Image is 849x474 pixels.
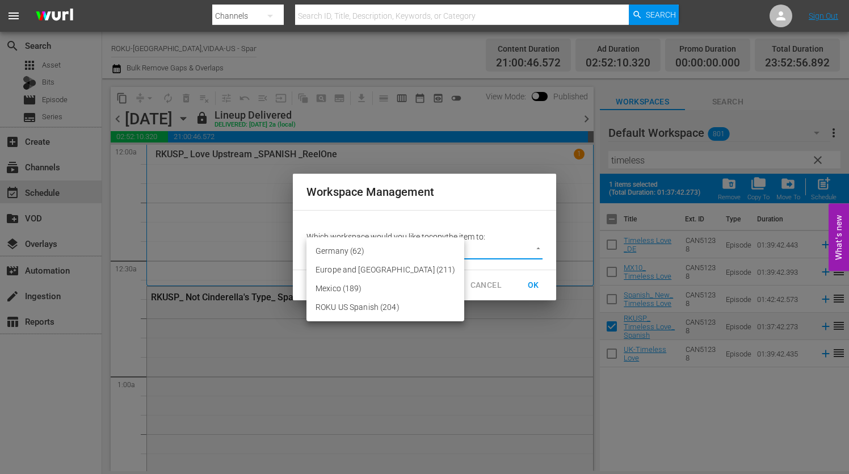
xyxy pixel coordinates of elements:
li: ROKU US Spanish (204) [306,298,464,317]
span: Search [646,5,676,25]
img: ans4CAIJ8jUAAAAAAAAAAAAAAAAAAAAAAAAgQb4GAAAAAAAAAAAAAAAAAAAAAAAAJMjXAAAAAAAAAAAAAAAAAAAAAAAAgAT5G... [27,3,82,30]
li: Germany (62) [306,242,464,261]
li: Mexico (189) [306,279,464,298]
button: Open Feedback Widget [829,203,849,271]
span: menu [7,9,20,23]
li: Europe and [GEOGRAPHIC_DATA] (211) [306,261,464,279]
a: Sign Out [809,11,838,20]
